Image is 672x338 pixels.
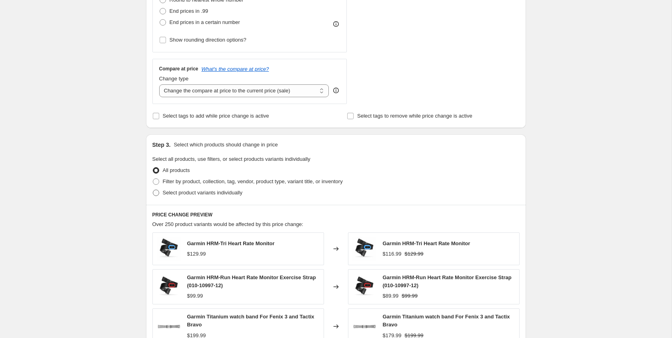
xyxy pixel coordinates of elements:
span: Change type [159,76,189,82]
img: 010-10997-09_HR_7060.1_80x.jpg [157,237,181,261]
div: $99.99 [187,292,203,300]
span: Filter by product, collection, tag, vendor, product type, variant title, or inventory [163,178,343,184]
span: End prices in .99 [170,8,208,14]
span: End prices in a certain number [170,19,240,25]
span: Garmin Titanium watch band For Fenix 3 and Tactix Bravo [187,314,314,328]
span: Garmin Titanium watch band For Fenix 3 and Tactix Bravo [383,314,510,328]
span: Select tags to add while price change is active [163,113,269,119]
span: Select tags to remove while price change is active [357,113,472,119]
span: All products [163,167,190,173]
p: Select which products should change in price [174,141,278,149]
span: Garmin HRM-Tri Heart Rate Monitor [187,240,275,246]
img: 010-10997-09_HR_7060.1_80x.jpg [352,237,376,261]
span: Garmin HRM-Run Heart Rate Monitor Exercise Strap (010-10997-12) [187,274,316,288]
img: 91pq5s-NLEL._SL1500_80x.jpg [157,275,181,299]
h3: Compare at price [159,66,198,72]
span: Show rounding direction options? [170,37,246,43]
div: $116.99 [383,250,402,258]
span: Garmin HRM-Run Heart Rate Monitor Exercise Strap (010-10997-12) [383,274,512,288]
img: 91pq5s-NLEL._SL1500_80x.jpg [352,275,376,299]
span: Select product variants individually [163,190,242,196]
h2: Step 3. [152,141,171,149]
button: What's the compare at price? [202,66,269,72]
strike: $99.99 [402,292,418,300]
span: Select all products, use filters, or select products variants individually [152,156,310,162]
h6: PRICE CHANGE PREVIEW [152,212,520,218]
strike: $129.99 [405,250,424,258]
div: $129.99 [187,250,206,258]
span: Garmin HRM-Tri Heart Rate Monitor [383,240,470,246]
span: Over 250 product variants would be affected by this price change: [152,221,304,227]
div: $89.99 [383,292,399,300]
div: help [332,86,340,94]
